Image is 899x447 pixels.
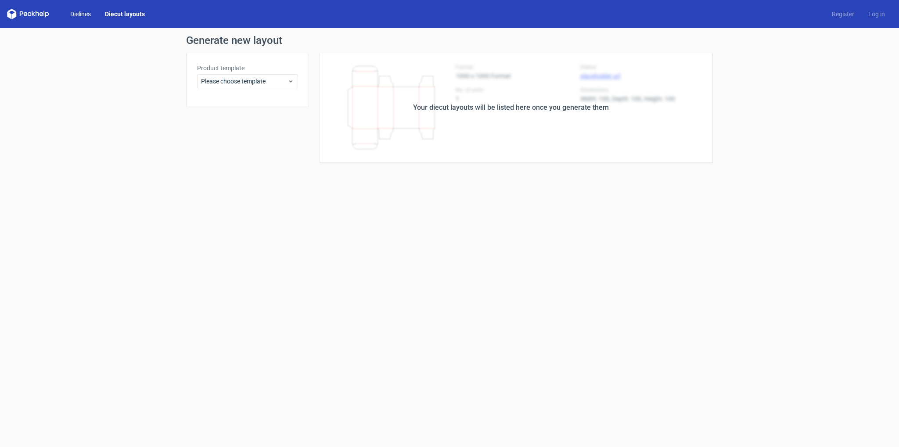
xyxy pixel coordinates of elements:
[186,35,713,46] h1: Generate new layout
[413,102,609,113] div: Your diecut layouts will be listed here once you generate them
[201,77,288,86] span: Please choose template
[98,10,152,18] a: Diecut layouts
[825,10,861,18] a: Register
[197,64,298,72] label: Product template
[861,10,892,18] a: Log in
[63,10,98,18] a: Dielines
